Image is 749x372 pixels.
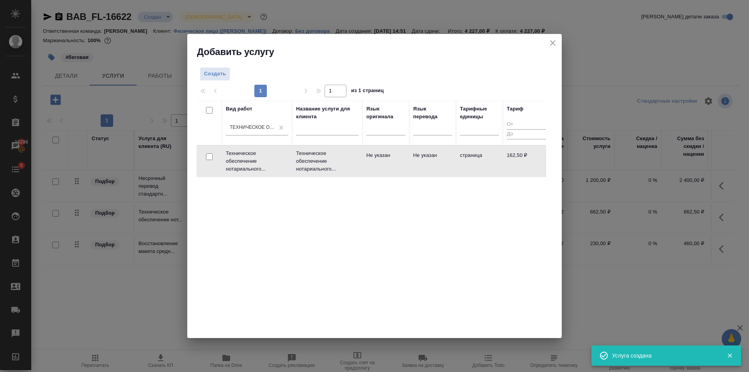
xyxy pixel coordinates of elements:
[296,150,359,173] p: Техническое обеспечение нотариального...
[547,37,559,49] button: close
[200,67,230,81] button: Создать
[197,46,562,58] h2: Добавить услугу
[413,105,452,121] div: Язык перевода
[362,148,409,175] td: Не указан
[351,86,384,97] span: из 1 страниц
[366,105,405,121] div: Язык оригинала
[226,150,288,173] p: Техническое обеспечение нотариального...
[507,129,546,139] input: До
[204,69,226,78] span: Создать
[230,125,275,131] div: Техническое обеспечение нотариального свидетельствования верности копии документа
[226,105,252,113] div: Вид работ
[409,148,456,175] td: Не указан
[456,148,503,175] td: страница
[460,105,499,121] div: Тарифные единицы
[722,352,738,359] button: Закрыть
[296,105,359,121] div: Название услуги для клиента
[507,105,524,113] div: Тариф
[612,352,715,360] div: Услуга создана
[507,120,546,130] input: От
[503,148,550,175] td: 162,50 ₽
